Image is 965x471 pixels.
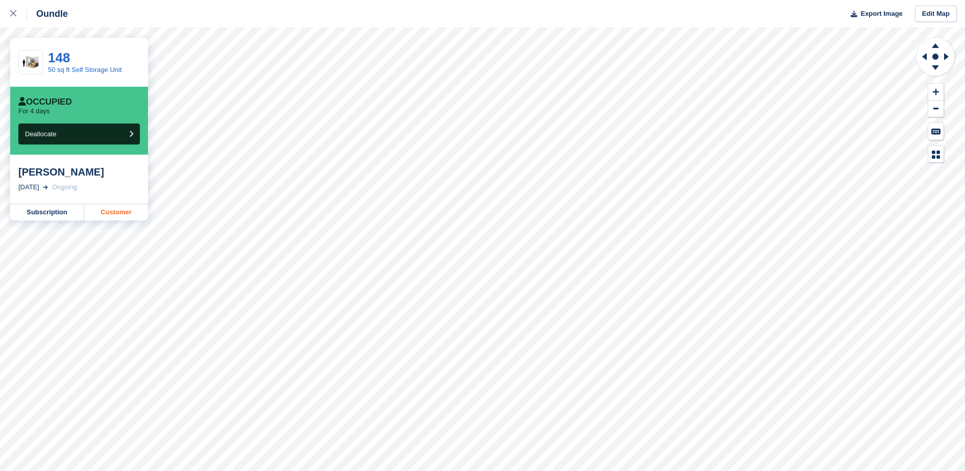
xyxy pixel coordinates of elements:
[860,9,902,19] span: Export Image
[928,123,944,140] button: Keyboard Shortcuts
[18,166,140,178] div: [PERSON_NAME]
[18,123,140,144] button: Deallocate
[84,204,148,220] a: Customer
[18,97,72,107] div: Occupied
[25,130,56,138] span: Deallocate
[18,107,50,115] p: For 4 days
[928,146,944,163] button: Map Legend
[43,185,48,189] img: arrow-right-light-icn-cde0832a797a2874e46488d9cf13f60e5c3a73dbe684e267c42b8395dfbc2abf.svg
[48,66,122,73] a: 50 sq ft Self Storage Unit
[10,204,84,220] a: Subscription
[928,101,944,117] button: Zoom Out
[18,182,39,192] div: [DATE]
[27,8,68,20] div: Oundle
[915,6,957,22] a: Edit Map
[52,182,77,192] div: Ongoing
[928,84,944,101] button: Zoom In
[845,6,903,22] button: Export Image
[48,50,70,65] a: 148
[19,54,42,71] img: 50-sqft-unit.jpg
